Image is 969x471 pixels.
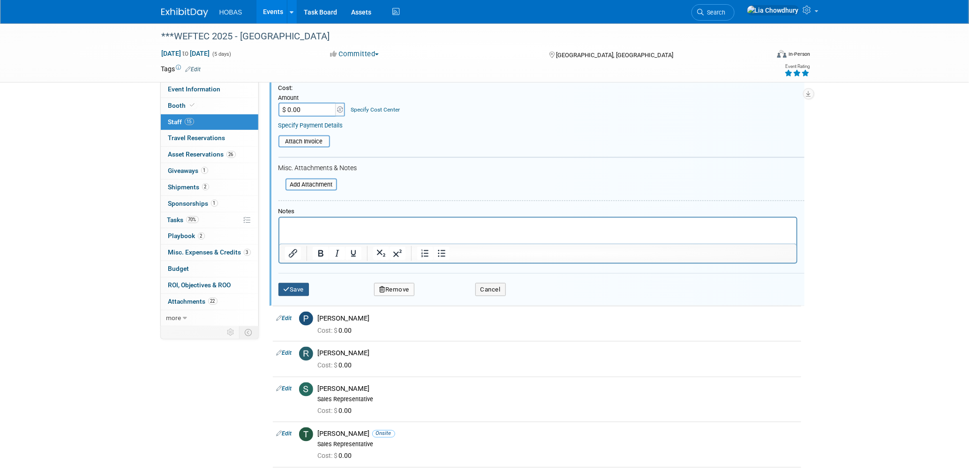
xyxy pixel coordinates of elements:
[312,247,328,260] button: Bold
[278,94,346,103] div: Amount
[278,208,797,216] div: Notes
[318,452,339,460] span: Cost: $
[318,441,797,449] div: Sales Representative
[168,232,205,239] span: Playbook
[161,310,258,326] a: more
[168,167,208,174] span: Giveaways
[168,150,236,158] span: Asset Reservations
[244,249,251,256] span: 3
[201,167,208,174] span: 1
[277,431,292,437] a: Edit
[327,49,383,59] button: Committed
[278,283,309,296] button: Save
[784,64,810,69] div: Event Rating
[318,362,356,369] span: 0.00
[161,163,258,179] a: Giveaways1
[167,216,199,224] span: Tasks
[475,283,506,296] button: Cancel
[161,212,258,228] a: Tasks70%
[190,103,195,108] i: Booth reservation complete
[168,200,218,207] span: Sponsorships
[202,183,209,190] span: 2
[226,151,236,158] span: 26
[278,164,804,172] div: Misc. Attachments & Notes
[433,247,449,260] button: Bullet list
[168,183,209,191] span: Shipments
[374,283,414,296] button: Remove
[277,350,292,357] a: Edit
[318,314,797,323] div: [PERSON_NAME]
[691,4,735,21] a: Search
[318,430,797,439] div: [PERSON_NAME]
[161,179,258,195] a: Shipments2
[239,326,258,338] td: Toggle Event Tabs
[161,196,258,212] a: Sponsorships1
[714,49,811,63] div: Event Format
[279,218,796,244] iframe: Rich Text Area
[186,66,201,73] a: Edit
[318,349,797,358] div: [PERSON_NAME]
[168,118,194,126] span: Staff
[373,247,389,260] button: Subscript
[278,122,343,129] a: Specify Payment Details
[208,298,218,305] span: 22
[318,362,339,369] span: Cost: $
[788,51,810,58] div: In-Person
[219,8,242,16] span: HOBAS
[168,102,197,109] span: Booth
[299,382,313,396] img: S.jpg
[161,147,258,163] a: Asset Reservations26
[158,28,755,45] div: ***WEFTEC 2025 - [GEOGRAPHIC_DATA]
[278,84,804,92] div: Cost:
[389,247,405,260] button: Superscript
[161,294,258,310] a: Attachments22
[161,261,258,277] a: Budget
[211,200,218,207] span: 1
[747,5,799,15] img: Lia Chowdhury
[168,85,221,93] span: Event Information
[181,50,190,57] span: to
[345,247,361,260] button: Underline
[161,49,210,58] span: [DATE] [DATE]
[285,247,301,260] button: Insert/edit link
[166,314,181,321] span: more
[168,298,218,305] span: Attachments
[299,427,313,441] img: T.jpg
[277,315,292,321] a: Edit
[318,327,339,334] span: Cost: $
[777,50,787,58] img: Format-Inperson.png
[318,327,356,334] span: 0.00
[223,326,240,338] td: Personalize Event Tab Strip
[704,9,726,16] span: Search
[556,52,673,59] span: [GEOGRAPHIC_DATA], [GEOGRAPHIC_DATA]
[372,430,395,437] span: Onsite
[186,216,199,223] span: 70%
[417,247,433,260] button: Numbered list
[329,247,345,260] button: Italic
[212,51,232,57] span: (5 days)
[161,64,201,74] td: Tags
[161,82,258,97] a: Event Information
[168,248,251,256] span: Misc. Expenses & Credits
[277,386,292,392] a: Edit
[318,407,356,415] span: 0.00
[318,407,339,415] span: Cost: $
[318,396,797,404] div: Sales Representative
[299,312,313,326] img: P.jpg
[161,98,258,114] a: Booth
[318,385,797,394] div: [PERSON_NAME]
[168,134,225,142] span: Travel Reservations
[318,452,356,460] span: 0.00
[161,8,208,17] img: ExhibitDay
[168,281,231,289] span: ROI, Objectives & ROO
[161,245,258,261] a: Misc. Expenses & Credits3
[168,265,189,272] span: Budget
[161,130,258,146] a: Travel Reservations
[351,106,400,113] a: Specify Cost Center
[161,277,258,293] a: ROI, Objectives & ROO
[161,228,258,244] a: Playbook2
[198,232,205,239] span: 2
[299,347,313,361] img: R.jpg
[185,118,194,125] span: 15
